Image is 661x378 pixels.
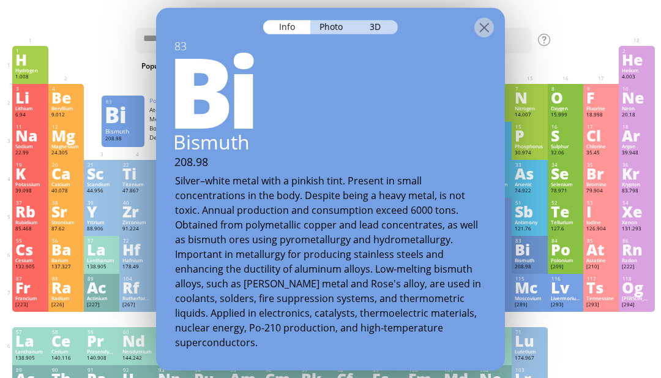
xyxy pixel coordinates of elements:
div: 30.974 [515,149,544,157]
div: [209] [551,263,580,271]
div: 1.008 [15,74,45,81]
div: 104 [123,276,152,282]
div: 47.867 [122,187,152,195]
div: Oxygen [551,105,580,112]
div: 22.99 [15,149,45,157]
div: [223] [15,301,45,309]
div: Iodine [586,219,616,225]
div: Krypton [622,181,651,187]
div: 55 [16,238,45,244]
div: Cl [586,129,616,142]
div: 53 [587,200,616,206]
div: 22 [123,162,152,168]
div: K [15,167,45,180]
div: Y [87,205,116,218]
div: [210] [586,263,616,271]
div: 116 [551,276,580,282]
div: 40 [123,200,152,206]
div: Tellurium [551,219,580,225]
div: Sodium [15,143,45,149]
div: 59 [88,329,116,335]
div: 17 [587,124,616,130]
div: 126.904 [586,225,616,233]
div: 3 [16,86,45,92]
div: Radon [622,257,651,263]
div: 115 [515,276,544,282]
div: Mg [51,129,81,142]
div: Actinium [87,295,116,301]
div: F [586,91,616,104]
div: 89 [88,276,116,282]
div: Ra [51,281,81,294]
div: Praseodymium [87,349,116,355]
div: Barium [51,257,81,263]
div: Radium [51,295,81,301]
div: Nd [122,334,152,347]
div: [293] [551,301,580,309]
div: 58 [52,329,81,335]
div: Lutetium [515,349,544,355]
div: 86 [622,238,651,244]
div: [293] [586,301,616,309]
div: Antimony [515,219,544,225]
div: Density [149,134,198,142]
div: 78.971 [551,187,580,195]
div: Se [551,167,580,180]
div: 91 [88,367,116,373]
div: 21 [88,162,116,168]
div: 39.098 [15,187,45,195]
div: Hydrogen [15,67,45,74]
div: Yttrium [87,219,116,225]
div: Cs [15,243,45,256]
div: Xe [622,205,651,218]
div: 1 [16,48,45,54]
div: 144.242 [122,355,152,362]
div: Selenium [551,181,580,187]
div: 52 [551,200,580,206]
div: 85.468 [15,225,45,233]
div: 208.98 [105,135,141,145]
div: 74.922 [515,187,544,195]
div: 178.49 [122,263,152,271]
div: Rf [122,281,152,294]
div: Pr [87,334,116,347]
div: Popular: [141,59,187,76]
div: I [586,205,616,218]
div: 174.967 [515,355,544,362]
div: Titanium [122,181,152,187]
div: Atomic weight [149,106,198,114]
div: P [515,129,544,142]
div: S [551,129,580,142]
div: 56 [52,238,81,244]
div: 12 [52,124,81,130]
div: Boiling point [149,124,198,132]
div: Calcium [51,181,81,187]
div: Cerium [51,349,81,355]
div: Sulphur [551,143,580,149]
div: [227] [87,301,116,309]
div: 7 [515,86,544,92]
div: Magnesium [51,143,81,149]
div: 6.94 [15,112,45,119]
div: 140.116 [51,355,81,362]
div: 16 [551,124,580,130]
div: Bi [515,243,544,256]
span: [MEDICAL_DATA] [489,59,561,72]
div: 85 [587,238,616,244]
div: 88.906 [87,225,116,233]
div: Mc [515,281,544,294]
div: Cesium [15,257,45,263]
div: [267] [122,301,152,309]
div: 33 [515,162,544,168]
div: [PERSON_NAME] [622,295,651,301]
div: 83.798 [622,187,651,195]
div: Bismuth [105,127,141,135]
div: Ce [51,334,81,347]
h1: Talbica. Interactive chemistry [9,4,658,25]
div: Potassium [15,181,45,187]
div: Beryllium [51,105,81,112]
div: 32.06 [551,149,580,157]
div: 54 [622,200,651,206]
div: Po [551,243,580,256]
div: Ne [622,91,651,104]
